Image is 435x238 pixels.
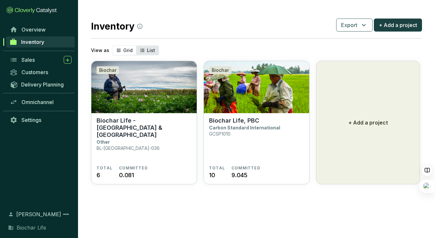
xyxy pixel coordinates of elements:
[7,67,75,78] a: Customers
[209,117,259,124] p: Biochar Life, PBC
[97,139,110,145] p: Other
[341,21,357,29] span: Export
[123,47,133,53] span: Grid
[97,145,160,151] p: BL-[GEOGRAPHIC_DATA]-036
[112,45,159,56] div: segmented control
[7,97,75,108] a: Omnichannel
[21,69,48,75] span: Customers
[374,19,422,32] button: + Add a project
[97,117,191,139] p: Biochar Life - [GEOGRAPHIC_DATA] & [GEOGRAPHIC_DATA]
[6,36,75,47] a: Inventory
[209,131,231,137] p: GCSP1010
[231,171,247,179] span: 9.045
[209,171,215,179] span: 10
[16,210,61,218] span: [PERSON_NAME]
[119,165,148,171] span: COMMITTED
[21,81,64,88] span: Delivery Planning
[7,24,75,35] a: Overview
[316,61,420,184] button: + Add a project
[379,21,417,29] span: + Add a project
[21,57,35,63] span: Sales
[7,114,75,126] a: Settings
[97,66,119,74] div: Biochar
[21,117,41,123] span: Settings
[119,171,134,179] span: 0.081
[147,47,155,53] span: List
[91,61,197,184] a: Biochar Life - Africa & AsiaBiocharBiochar Life - [GEOGRAPHIC_DATA] & [GEOGRAPHIC_DATA]OtherBL-[G...
[91,47,109,54] p: View as
[91,61,197,113] img: Biochar Life - Africa & Asia
[97,165,112,171] span: TOTAL
[17,224,46,231] span: Biochar Life
[336,19,373,32] button: Export
[97,171,100,179] span: 6
[21,39,44,45] span: Inventory
[21,99,54,105] span: Omnichannel
[349,119,388,126] p: + Add a project
[209,125,280,130] p: Carbon Standard International
[204,61,309,113] img: Biochar Life, PBC
[204,61,310,184] a: Biochar Life, PBCBiocharBiochar Life, PBCCarbon Standard InternationalGCSP1010TOTAL10COMMITTED9.045
[21,26,46,33] span: Overview
[209,165,225,171] span: TOTAL
[231,165,260,171] span: COMMITTED
[91,20,142,33] h2: Inventory
[7,54,75,65] a: Sales
[209,66,231,74] div: Biochar
[7,79,75,90] a: Delivery Planning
